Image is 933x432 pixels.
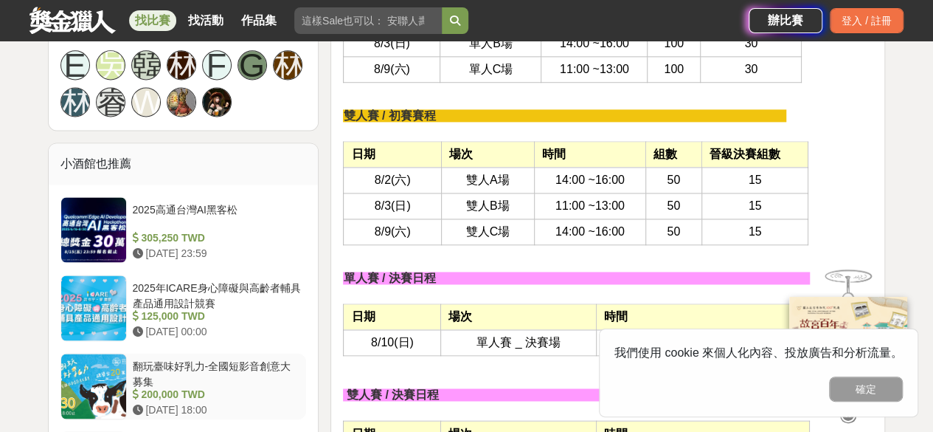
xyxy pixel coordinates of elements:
[374,63,410,75] span: 8/9(六)
[203,88,231,116] img: Avatar
[343,109,435,122] strong: 雙人賽 / 初賽賽程
[133,281,301,309] div: 2025年ICARE身心障礙與高齡者輔具產品通用設計競賽
[749,225,762,238] span: 15
[49,143,319,185] div: 小酒館也推薦
[744,63,757,75] span: 30
[829,377,903,402] button: 確定
[664,63,684,75] span: 100
[131,50,161,80] a: 韓
[60,50,90,80] a: E
[466,199,510,212] span: 雙人B場
[96,87,125,117] a: 睿
[131,87,161,117] a: W
[133,230,301,246] div: 305,250 TWD
[830,8,903,33] div: 登入 / 註冊
[476,336,561,349] span: 單人賽 _ 決賽場
[374,37,410,49] span: 8/3(日)
[133,246,301,261] div: [DATE] 23:59
[129,10,176,31] a: 找比賽
[375,174,411,186] span: 8/2(六)
[560,37,629,49] span: 14:00 ~16:00
[542,148,566,160] strong: 時間
[294,7,442,34] input: 這樣Sale也可以： 安聯人壽創意銷售法募集
[133,402,301,418] div: [DATE] 18:00
[60,275,307,341] a: 2025年ICARE身心障礙與高齡者輔具產品通用設計競賽 125,000 TWD [DATE] 00:00
[167,50,196,80] a: 林
[667,225,680,238] span: 50
[167,87,196,117] a: Avatar
[167,88,195,116] img: Avatar
[202,87,232,117] a: Avatar
[237,50,267,80] a: G
[555,174,625,186] span: 14:00 ~16:00
[351,148,375,160] strong: 日期
[664,37,684,49] span: 100
[614,346,903,359] span: 我們使用 cookie 來個人化內容、投放廣告和分析流量。
[133,202,301,230] div: 2025高通台灣AI黑客松
[604,310,628,323] strong: 時間
[448,310,472,323] strong: 場次
[347,388,439,401] strong: 雙人賽 / 決賽日程
[235,10,282,31] a: 作品集
[749,174,762,186] span: 15
[555,199,625,212] span: 11:00 ~13:00
[375,199,411,212] span: 8/3(日)
[710,148,780,160] strong: 晉級決賽組數
[744,37,757,49] span: 30
[202,50,232,80] a: F
[60,87,90,117] a: 林
[351,310,375,323] strong: 日期
[133,387,301,402] div: 200,000 TWD
[371,336,414,349] span: 8/10(日)
[667,174,680,186] span: 50
[343,272,435,284] strong: 單人賽 / 決賽日程
[469,63,513,75] span: 單人C場
[133,359,301,387] div: 翻玩臺味好乳力-全國短影音創意大募集
[96,50,125,80] a: 吳
[749,199,762,212] span: 15
[182,10,229,31] a: 找活動
[449,148,473,160] strong: 場次
[273,50,302,80] a: 林
[133,324,301,340] div: [DATE] 00:00
[469,37,513,49] span: 單人B場
[60,196,307,263] a: 2025高通台灣AI黑客松 305,250 TWD [DATE] 23:59
[667,199,680,212] span: 50
[653,148,677,160] strong: 組數
[749,8,822,33] a: 辦比賽
[789,297,907,395] img: 968ab78a-c8e5-4181-8f9d-94c24feca916.png
[466,174,510,186] span: 雙人A場
[133,309,301,324] div: 125,000 TWD
[375,225,411,238] span: 8/9(六)
[555,225,625,238] span: 14:00 ~16:00
[560,63,629,75] span: 11:00 ~13:00
[465,225,510,238] span: 雙人C場
[60,353,307,419] a: 翻玩臺味好乳力-全國短影音創意大募集 200,000 TWD [DATE] 18:00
